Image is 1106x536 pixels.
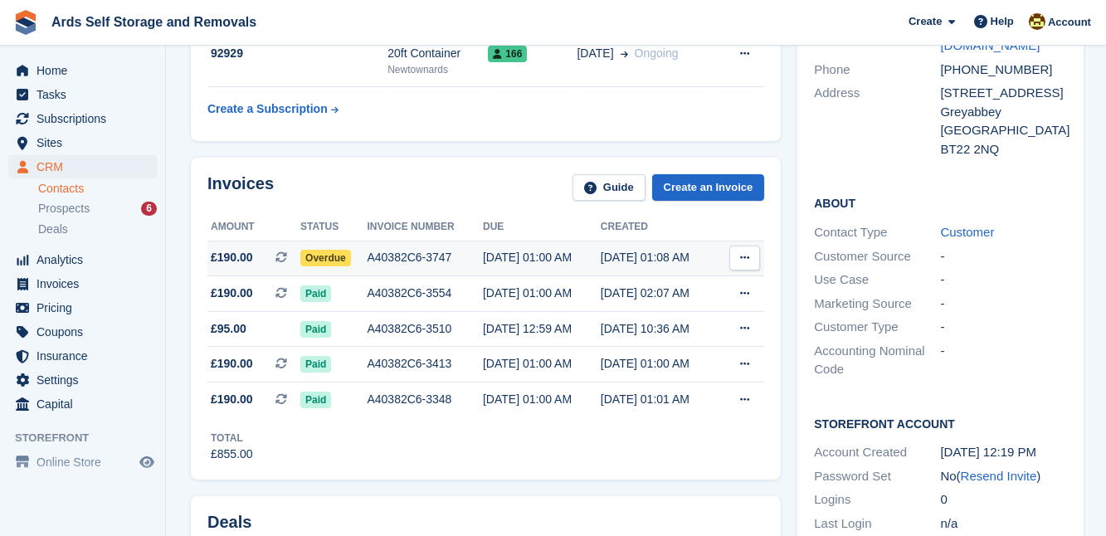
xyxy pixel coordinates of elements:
div: [DATE] 01:01 AM [601,391,719,408]
span: [DATE] [577,45,614,62]
div: 6 [141,202,157,216]
div: A40382C6-3413 [367,355,483,373]
span: Help [991,13,1014,30]
div: BT22 2NQ [940,140,1066,159]
span: Capital [37,392,136,416]
a: Create a Subscription [207,94,339,124]
a: menu [8,296,157,319]
a: Customer [940,225,994,239]
span: Deals [38,222,68,237]
span: Settings [37,368,136,392]
div: Greyabbey [940,103,1066,122]
div: [GEOGRAPHIC_DATA] [940,121,1066,140]
a: Resend Invite [961,469,1037,483]
span: Subscriptions [37,107,136,130]
div: [DATE] 10:36 AM [601,320,719,338]
th: Due [483,214,601,241]
div: Accounting Nominal Code [814,342,940,379]
div: [DATE] 01:00 AM [483,391,601,408]
span: CRM [37,155,136,178]
span: £95.00 [211,320,246,338]
span: Prospects [38,201,90,217]
div: Address [814,84,940,158]
th: Amount [207,214,300,241]
div: Use Case [814,270,940,290]
div: - [940,270,1066,290]
div: [DATE] 01:00 AM [601,355,719,373]
span: £190.00 [211,355,253,373]
div: [DATE] 01:00 AM [483,249,601,266]
div: - [940,295,1066,314]
div: A40382C6-3510 [367,320,483,338]
div: Marketing Source [814,295,940,314]
div: A40382C6-3747 [367,249,483,266]
img: stora-icon-8386f47178a22dfd0bd8f6a31ec36ba5ce8667c1dd55bd0f319d3a0aa187defe.svg [13,10,38,35]
span: Invoices [37,272,136,295]
span: Account [1048,14,1091,31]
a: menu [8,131,157,154]
div: A40382C6-3348 [367,391,483,408]
h2: Storefront Account [814,415,1066,431]
div: [DATE] 01:00 AM [483,285,601,302]
span: 166 [488,46,527,62]
span: Paid [300,356,331,373]
span: Storefront [15,430,165,446]
div: n/a [940,514,1066,534]
a: Prospects 6 [38,200,157,217]
span: Create [909,13,942,30]
div: - [940,318,1066,337]
a: menu [8,392,157,416]
div: Logins [814,490,940,509]
span: Paid [300,285,331,302]
span: ( ) [957,469,1041,483]
span: Ongoing [635,46,679,60]
div: [PHONE_NUMBER] [940,61,1066,80]
a: menu [8,344,157,368]
a: menu [8,59,157,82]
h2: Invoices [207,174,274,202]
span: Coupons [37,320,136,344]
div: [DATE] 01:08 AM [601,249,719,266]
th: Status [300,214,367,241]
div: [DATE] 02:07 AM [601,285,719,302]
span: Online Store [37,451,136,474]
span: £190.00 [211,391,253,408]
div: [DATE] 12:59 AM [483,320,601,338]
span: £190.00 [211,285,253,302]
a: Create an Invoice [652,174,765,202]
div: 20ft Container [387,45,488,62]
span: Tasks [37,83,136,106]
a: Contacts [38,181,157,197]
a: Guide [572,174,646,202]
div: Last Login [814,514,940,534]
img: Mark McFerran [1029,13,1045,30]
div: Password Set [814,467,940,486]
span: Insurance [37,344,136,368]
span: £190.00 [211,249,253,266]
div: 0 [940,490,1066,509]
span: Pricing [37,296,136,319]
a: menu [8,451,157,474]
div: £855.00 [211,446,253,463]
a: menu [8,83,157,106]
div: No [940,467,1066,486]
div: [STREET_ADDRESS] [940,84,1066,103]
span: Home [37,59,136,82]
span: Paid [300,321,331,338]
a: menu [8,155,157,178]
div: [DATE] 01:00 AM [483,355,601,373]
a: menu [8,320,157,344]
a: menu [8,272,157,295]
a: Preview store [137,452,157,472]
div: A40382C6-3554 [367,285,483,302]
div: Phone [814,61,940,80]
div: Contact Type [814,223,940,242]
a: Ards Self Storage and Removals [45,8,263,36]
div: 92929 [207,45,387,62]
div: - [940,247,1066,266]
h2: Deals [207,513,251,532]
a: menu [8,248,157,271]
div: Total [211,431,253,446]
div: Customer Source [814,247,940,266]
a: menu [8,368,157,392]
